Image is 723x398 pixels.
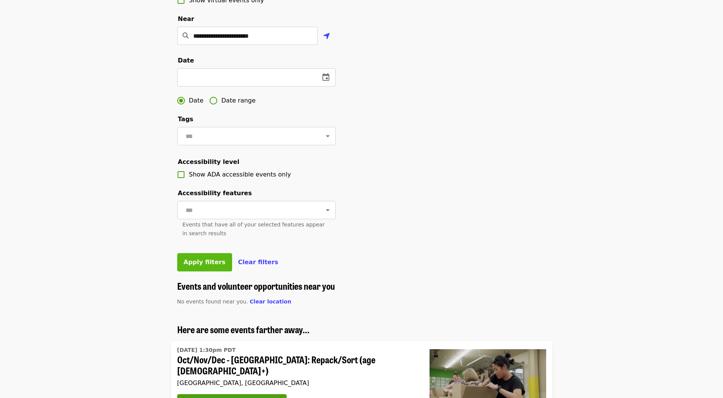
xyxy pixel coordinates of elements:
[177,346,236,354] time: [DATE] 1:30pm PDT
[250,298,291,305] span: Clear location
[323,32,330,41] i: location-arrow icon
[238,258,279,267] button: Clear filters
[178,116,194,123] span: Tags
[238,258,279,266] span: Clear filters
[183,32,189,39] i: search icon
[177,323,309,336] span: Here are some events farther away...
[221,96,256,105] span: Date range
[184,258,226,266] span: Apply filters
[178,57,194,64] span: Date
[178,15,194,22] span: Near
[183,221,325,236] span: Events that have all of your selected features appear in search results
[177,298,248,305] span: No events found near you.
[178,158,239,165] span: Accessibility level
[177,379,417,387] div: [GEOGRAPHIC_DATA], [GEOGRAPHIC_DATA]
[177,253,232,271] button: Apply filters
[317,68,335,87] button: change date
[317,27,336,46] button: Use my location
[177,354,417,376] span: Oct/Nov/Dec - [GEOGRAPHIC_DATA]: Repack/Sort (age [DEMOGRAPHIC_DATA]+)
[322,205,333,215] button: Open
[250,298,291,306] button: Clear location
[177,279,335,292] span: Events and volunteer opportunities near you
[178,189,252,197] span: Accessibility features
[193,27,317,45] input: Location
[189,96,204,105] span: Date
[322,131,333,141] button: Open
[189,171,291,178] span: Show ADA accessible events only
